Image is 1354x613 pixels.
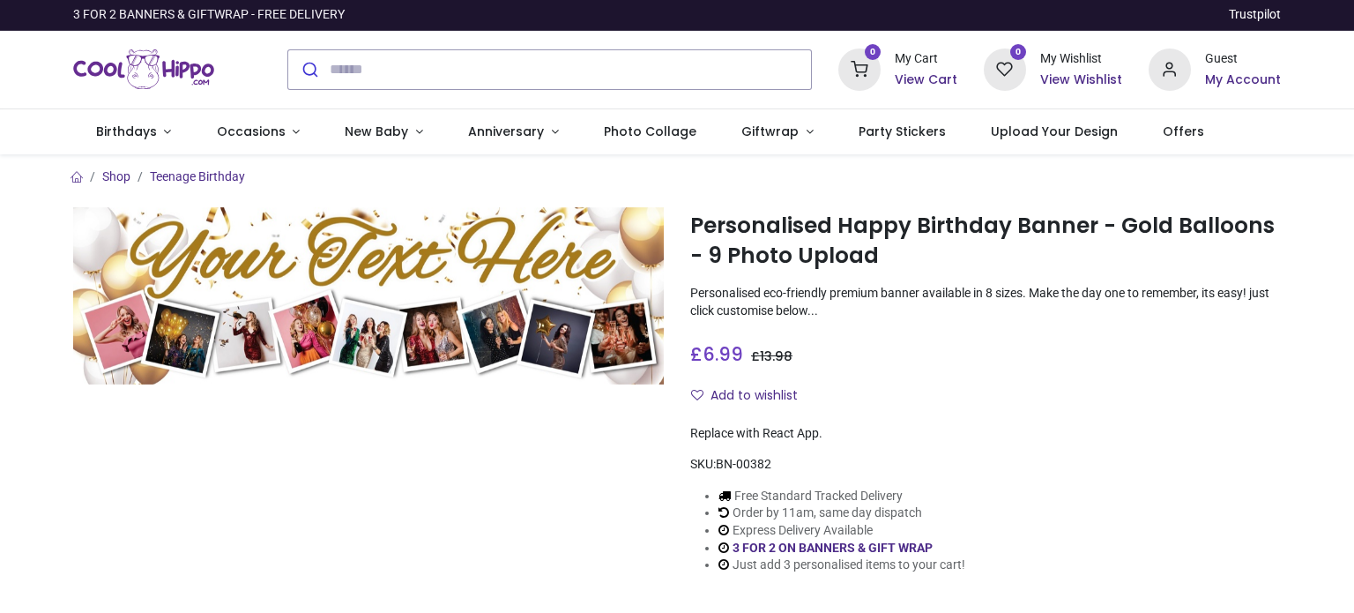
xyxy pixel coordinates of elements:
[1040,71,1122,89] a: View Wishlist
[691,389,703,401] i: Add to wishlist
[690,381,813,411] button: Add to wishlistAdd to wishlist
[73,45,214,94] img: Cool Hippo
[718,557,965,574] li: Just add 3 personalised items to your cart!
[1205,71,1281,89] a: My Account
[194,109,323,155] a: Occasions
[751,348,792,365] span: £
[760,348,792,365] span: 13.98
[895,50,957,68] div: My Cart
[468,123,544,140] span: Anniversary
[217,123,286,140] span: Occasions
[838,61,881,75] a: 0
[1040,50,1122,68] div: My Wishlist
[741,123,799,140] span: Giftwrap
[604,123,696,140] span: Photo Collage
[718,488,965,505] li: Free Standard Tracked Delivery
[150,169,245,183] a: Teenage Birthday
[690,425,1281,443] div: Replace with React App.
[718,522,965,540] li: Express Delivery Available
[1010,44,1027,61] sup: 0
[703,341,743,367] span: 6.99
[690,341,743,367] span: £
[445,109,581,155] a: Anniversary
[345,123,408,140] span: New Baby
[991,123,1118,140] span: Upload Your Design
[1229,6,1281,24] a: Trustpilot
[73,207,664,385] img: Personalised Happy Birthday Banner - Gold Balloons - 9 Photo Upload
[96,123,157,140] span: Birthdays
[718,505,965,522] li: Order by 11am, same day dispatch
[716,457,771,471] span: BN-00382
[865,44,882,61] sup: 0
[73,6,345,24] div: 3 FOR 2 BANNERS & GIFTWRAP - FREE DELIVERY
[102,169,130,183] a: Shop
[690,211,1281,272] h1: Personalised Happy Birthday Banner - Gold Balloons - 9 Photo Upload
[859,123,946,140] span: Party Stickers
[73,109,194,155] a: Birthdays
[73,45,214,94] a: Logo of Cool Hippo
[1163,123,1204,140] span: Offers
[718,109,836,155] a: Giftwrap
[323,109,446,155] a: New Baby
[690,285,1281,319] p: Personalised eco-friendly premium banner available in 8 sizes. Make the day one to remember, its ...
[984,61,1026,75] a: 0
[895,71,957,89] a: View Cart
[690,456,1281,474] div: SKU:
[1205,50,1281,68] div: Guest
[288,50,330,89] button: Submit
[733,541,933,555] a: 3 FOR 2 ON BANNERS & GIFT WRAP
